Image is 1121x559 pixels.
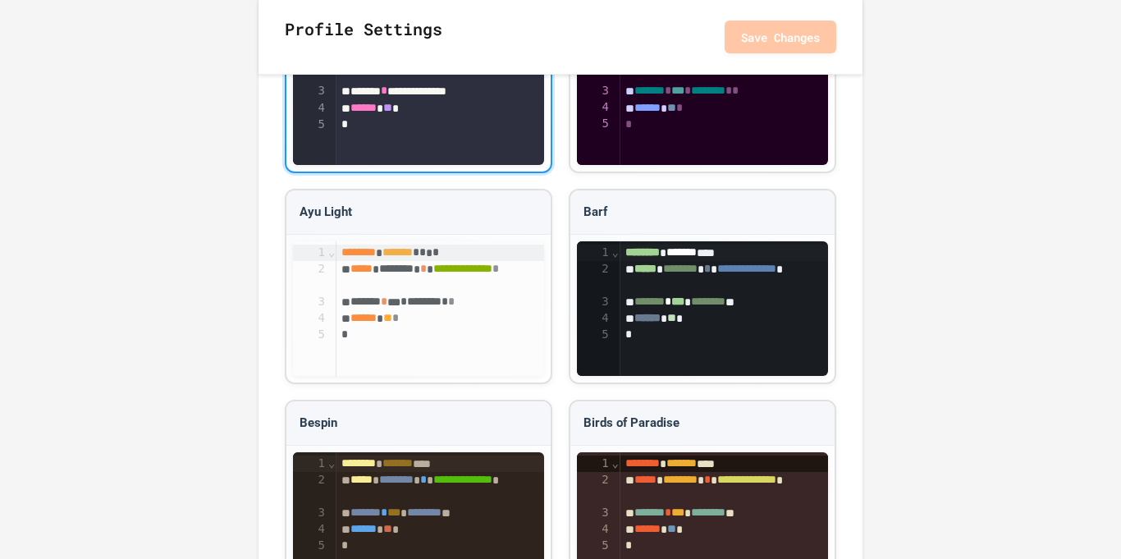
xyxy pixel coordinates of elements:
div: Bespin [286,401,551,446]
h2: Profile Settings [285,16,442,57]
div: 3 [293,505,327,521]
div: 5 [293,327,327,343]
div: 1 [293,456,327,472]
div: 2 [577,472,611,505]
div: 1 [293,245,327,261]
div: 3 [293,294,327,310]
div: 3 [577,294,611,310]
div: 4 [577,310,611,327]
div: 5 [577,327,611,343]
div: 2 [293,261,327,294]
div: 5 [293,117,327,133]
div: 2 [577,261,611,294]
div: 4 [293,521,327,538]
span: Fold line [327,456,336,470]
div: 3 [577,505,611,521]
div: 5 [293,538,327,554]
button: Save Changes [725,21,836,53]
div: 1 [577,456,611,472]
span: Fold line [327,245,336,259]
div: 4 [577,521,611,538]
span: Fold line [611,245,620,259]
div: 4 [293,100,327,117]
div: 4 [293,310,327,327]
div: 1 [577,245,611,261]
div: 4 [577,100,611,117]
div: 3 [577,83,611,99]
div: Ayu Light [286,190,551,235]
div: Birds of Paradise [570,401,835,446]
div: 2 [293,472,327,505]
div: Barf [570,190,835,235]
div: 3 [293,83,327,99]
div: 5 [577,538,611,554]
span: Fold line [611,456,620,470]
div: 5 [577,117,611,133]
